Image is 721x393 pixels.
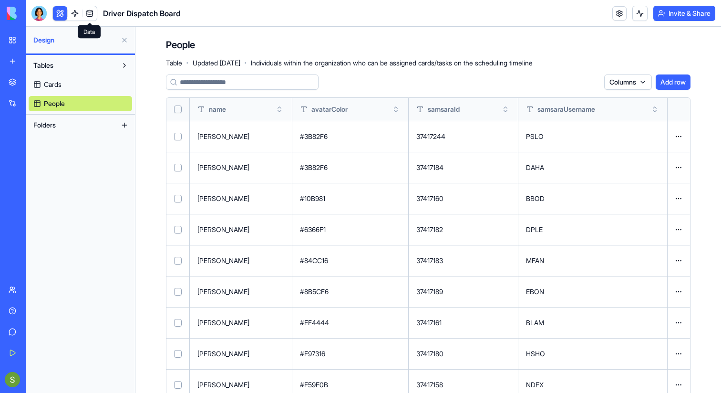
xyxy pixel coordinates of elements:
span: samsaraUsername [537,105,595,114]
p: 37417184 [416,163,510,172]
p: 37417160 [416,194,510,203]
button: Open menu [671,284,686,299]
p: PSLO [526,132,659,141]
p: #8B5CF6 [300,287,401,297]
button: Folders [29,117,117,133]
button: Invite & Share [653,6,715,21]
h4: People [166,38,195,52]
p: NDEX [526,380,659,390]
button: Toggle sort [650,105,659,114]
button: Select row [174,288,182,296]
p: [PERSON_NAME] [197,225,284,234]
button: Toggle sort [275,105,284,114]
p: #10B981 [300,194,401,203]
p: [PERSON_NAME] [197,318,284,328]
p: #EF4444 [300,318,401,328]
p: #F97316 [300,349,401,359]
span: samsaraId [428,105,460,114]
p: #6366F1 [300,225,401,234]
button: Tables [29,58,117,73]
p: [PERSON_NAME] [197,194,284,203]
p: BLAM [526,318,659,328]
span: Folders [33,120,56,130]
p: [PERSON_NAME] [197,163,284,172]
button: Open menu [671,315,686,330]
button: Select all [174,106,182,113]
button: Columns [604,74,652,90]
p: [PERSON_NAME] [197,380,284,390]
button: Open menu [671,253,686,268]
a: Cards [29,77,132,92]
img: logo [7,7,66,20]
span: Driver Dispatch Board [103,8,181,19]
span: Updated [DATE] [193,58,240,68]
p: #84CC16 [300,256,401,266]
p: BBOD [526,194,659,203]
button: Open menu [671,222,686,237]
span: · [186,55,189,71]
a: People [29,96,132,111]
span: Design [33,35,117,45]
p: #3B82F6 [300,163,401,172]
p: #3B82F6 [300,132,401,141]
button: Toggle sort [501,105,510,114]
p: 37417183 [416,256,510,266]
span: Cards [44,80,62,89]
button: Toggle sort [391,105,401,114]
p: MFAN [526,256,659,266]
p: [PERSON_NAME] [197,256,284,266]
button: Select row [174,195,182,202]
button: Select row [174,257,182,265]
p: 37417244 [416,132,510,141]
button: Select row [174,381,182,389]
span: Tables [33,61,53,70]
span: Table [166,58,182,68]
button: Open menu [671,346,686,361]
span: People [44,99,65,108]
p: [PERSON_NAME] [197,349,284,359]
button: Select row [174,319,182,327]
div: Data [78,25,101,39]
p: DAHA [526,163,659,172]
p: 37417158 [416,380,510,390]
span: Individuals within the organization who can be assigned cards/tasks on the scheduling timeline [251,58,533,68]
button: Open menu [671,129,686,144]
img: ACg8ocK9JPRjOcsm6uMoh0e0Z083GXjcZiioBk1D4UXhYOgZOTnM=s96-c [5,372,20,387]
button: Add row [656,74,690,90]
button: Select row [174,133,182,140]
p: [PERSON_NAME] [197,287,284,297]
p: EBON [526,287,659,297]
p: DPLE [526,225,659,234]
p: #F59E0B [300,380,401,390]
span: · [244,55,247,71]
button: Open menu [671,160,686,175]
p: [PERSON_NAME] [197,132,284,141]
button: Select row [174,164,182,171]
span: name [209,105,226,114]
span: avatarColor [311,105,348,114]
p: 37417182 [416,225,510,234]
p: 37417189 [416,287,510,297]
p: HSHO [526,349,659,359]
p: 37417161 [416,318,510,328]
p: 37417180 [416,349,510,359]
button: Open menu [671,191,686,206]
button: Select row [174,350,182,358]
button: Open menu [671,377,686,393]
button: Select row [174,226,182,234]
